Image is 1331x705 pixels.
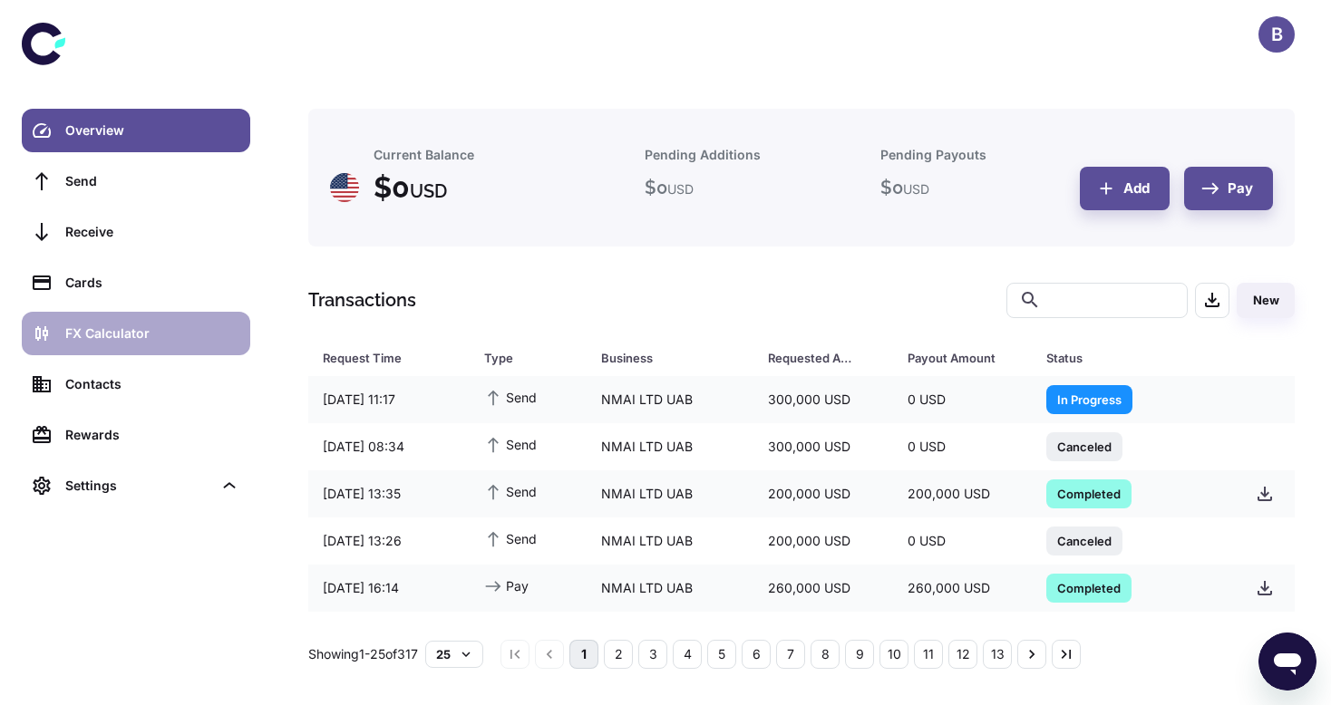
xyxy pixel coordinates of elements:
div: NMAI LTD UAB [587,571,753,605]
button: Go to page 5 [707,640,736,669]
div: Receive [65,222,239,242]
div: NMAI LTD UAB [587,477,753,511]
div: NMAI LTD UAB [587,430,753,464]
nav: pagination navigation [498,640,1083,669]
span: Pay [484,575,529,595]
div: Settings [65,476,212,496]
div: Type [484,345,556,371]
div: Request Time [323,345,439,371]
div: 200,000 USD [753,524,892,558]
h6: Pending Payouts [880,145,986,165]
iframe: Button to launch messaging window, conversation in progress [1258,633,1316,691]
span: Requested Amount [768,345,885,371]
h1: Transactions [308,286,416,314]
div: 0 USD [893,382,1032,417]
button: Go to page 10 [879,640,908,669]
div: Cards [65,273,239,293]
div: 260,000 USD [893,571,1032,605]
div: 260,000 USD [753,571,892,605]
a: Overview [22,109,250,152]
div: [DATE] 16:14 [308,571,470,605]
span: Type [484,345,579,371]
span: In Progress [1046,390,1132,408]
div: 0 USD [893,524,1032,558]
span: USD [667,181,694,197]
button: 25 [425,641,483,668]
div: Contacts [65,374,239,394]
div: 300,000 USD [753,382,892,417]
button: Go to page 4 [673,640,702,669]
div: NMAI LTD UAB [587,382,753,417]
h5: $ 0 [645,174,694,201]
div: 200,000 USD [753,477,892,511]
div: Requested Amount [768,345,861,371]
div: FX Calculator [65,324,239,343]
span: Canceled [1046,437,1122,455]
a: Cards [22,261,250,304]
span: Canceled [1046,531,1122,549]
button: Go to page 12 [948,640,977,669]
button: Go to next page [1017,640,1046,669]
button: Add [1080,167,1170,210]
button: Go to page 8 [811,640,840,669]
a: Receive [22,210,250,254]
div: Payout Amount [908,345,1001,371]
div: [DATE] 08:34 [308,430,470,464]
h5: $ 0 [880,174,929,201]
span: Send [484,528,537,548]
span: USD [903,181,929,197]
span: Completed [1046,484,1132,502]
h6: Current Balance [374,145,474,165]
h4: $ 0 [374,166,447,209]
div: 0 USD [893,618,1032,652]
div: Status [1046,345,1196,371]
button: Go to page 11 [914,640,943,669]
span: Status [1046,345,1219,371]
div: 300,000 USD [753,430,892,464]
div: 200,000 USD [893,477,1032,511]
div: NMAI LTD UAB [587,524,753,558]
button: Go to page 9 [845,640,874,669]
button: Go to page 2 [604,640,633,669]
button: Pay [1184,167,1273,210]
span: USD [410,180,447,202]
button: New [1237,283,1295,318]
button: B [1258,16,1295,53]
div: [DATE] 13:35 [308,477,470,511]
a: FX Calculator [22,312,250,355]
div: Settings [22,464,250,507]
h6: Pending Additions [645,145,761,165]
button: page 1 [569,640,598,669]
div: Rewards [65,425,239,445]
button: Go to page 7 [776,640,805,669]
span: Completed [1046,578,1132,596]
span: Send [484,387,537,407]
div: [DATE] 13:30 [308,618,470,652]
div: Overview [65,121,239,140]
a: Send [22,159,250,203]
button: Go to page 3 [638,640,667,669]
div: [DATE] 11:17 [308,382,470,417]
a: Contacts [22,362,250,406]
p: Showing 1-25 of 317 [308,644,418,664]
div: NMAI LTD UAB [587,618,753,652]
div: 0 USD [893,430,1032,464]
span: Send [484,434,537,454]
button: Go to page 6 [742,640,771,669]
button: Go to page 13 [983,640,1012,669]
div: Send [65,171,239,191]
div: 260,000 USD [753,618,892,652]
span: Payout Amount [908,345,1025,371]
button: Go to last page [1052,640,1081,669]
div: [DATE] 13:26 [308,524,470,558]
a: Rewards [22,413,250,457]
span: Request Time [323,345,462,371]
span: Send [484,481,537,501]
